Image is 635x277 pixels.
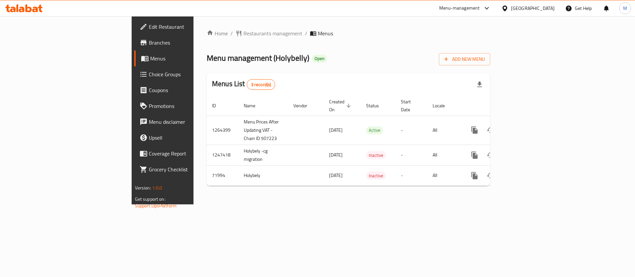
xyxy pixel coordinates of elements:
[235,29,302,37] a: Restaurants management
[134,82,238,98] a: Coupons
[149,39,233,47] span: Branches
[207,29,490,37] nav: breadcrumb
[207,51,309,65] span: Menu management ( Holybelly )
[329,98,353,114] span: Created On
[244,102,264,110] span: Name
[461,96,535,116] th: Actions
[149,102,233,110] span: Promotions
[134,114,238,130] a: Menu disclaimer
[207,96,535,186] table: enhanced table
[366,152,386,159] span: Inactive
[467,147,483,163] button: more
[238,165,288,186] td: Holybely
[396,165,427,186] td: -
[483,147,498,163] button: Change Status
[366,151,386,159] div: Inactive
[366,126,383,134] span: Active
[472,77,487,92] div: Export file
[467,122,483,138] button: more
[439,53,490,65] button: Add New Menu
[312,56,327,61] span: Open
[134,130,238,146] a: Upsell
[135,201,177,210] a: Support.OpsPlatform
[511,5,555,12] div: [GEOGRAPHIC_DATA]
[134,146,238,161] a: Coverage Report
[149,150,233,157] span: Coverage Report
[149,70,233,78] span: Choice Groups
[247,79,275,90] div: Total records count
[305,29,307,37] li: /
[247,82,275,88] span: 3 record(s)
[149,86,233,94] span: Coupons
[366,172,386,180] span: Inactive
[293,102,316,110] span: Vendor
[243,29,302,37] span: Restaurants management
[134,66,238,82] a: Choice Groups
[134,98,238,114] a: Promotions
[329,171,343,180] span: [DATE]
[134,19,238,35] a: Edit Restaurant
[134,35,238,51] a: Branches
[238,116,288,145] td: Menu Prices After Updating VAT - Chain ID 507223
[401,98,419,114] span: Start Date
[212,102,225,110] span: ID
[623,5,627,12] span: M
[483,168,498,184] button: Change Status
[366,126,383,134] div: Active
[329,151,343,159] span: [DATE]
[212,79,275,90] h2: Menus List
[312,55,327,63] div: Open
[444,55,485,63] span: Add New Menu
[238,145,288,165] td: Holybely -cg migration
[467,168,483,184] button: more
[150,54,233,62] span: Menus
[396,145,427,165] td: -
[427,165,461,186] td: All
[427,145,461,165] td: All
[134,51,238,66] a: Menus
[366,102,388,110] span: Status
[433,102,453,110] span: Locale
[149,118,233,126] span: Menu disclaimer
[135,184,151,192] span: Version:
[134,161,238,177] a: Grocery Checklist
[149,165,233,173] span: Grocery Checklist
[149,134,233,142] span: Upsell
[152,184,162,192] span: 1.0.0
[318,29,333,37] span: Menus
[427,116,461,145] td: All
[439,4,480,12] div: Menu-management
[329,126,343,134] span: [DATE]
[135,195,165,203] span: Get support on:
[396,116,427,145] td: -
[149,23,233,31] span: Edit Restaurant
